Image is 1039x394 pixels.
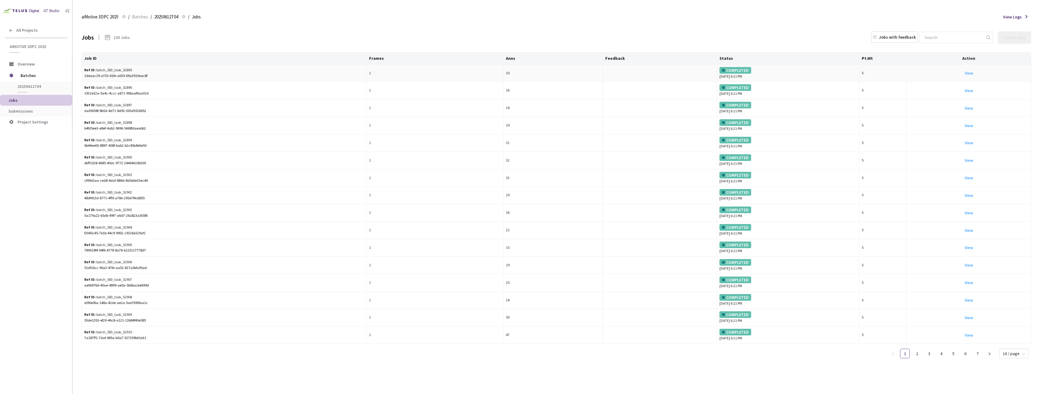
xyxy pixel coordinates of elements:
[84,300,364,306] div: e3f6e06a-148a-42de-ae2a-5ae7690faa1c
[503,204,603,222] td: 16
[367,152,503,169] td: 1
[912,349,922,358] li: 2
[965,297,973,303] a: View
[719,224,857,236] div: [DATE] 6:21 PM
[367,239,503,257] td: 1
[719,102,751,108] div: COMPLETED
[859,204,907,222] td: 5
[84,138,96,142] b: Ref ID:
[84,160,364,166] div: ebff1028-4685-40dc-9772-24464610b300
[503,134,603,152] td: 31
[965,105,973,111] a: View
[503,53,603,65] th: Anns
[18,119,48,125] span: Project Settings
[965,228,973,233] a: View
[719,259,857,271] div: [DATE] 6:21 PM
[717,53,859,65] th: Status
[84,230,364,236] div: f3045c45-7e1b-44c9-9902-c9326e329af1
[84,213,364,219] div: 5a179a22-b5db-49f7-a6d7-26a823a365f8
[367,187,503,204] td: 1
[84,225,96,229] b: Ref ID:
[188,13,189,21] li: /
[84,103,96,107] b: Ref ID:
[719,277,857,289] div: [DATE] 6:21 PM
[912,349,922,358] a: 2
[973,349,982,358] li: 7
[719,311,751,318] div: COMPLETED
[84,143,364,149] div: 6b44ee65-8897-458f-bab2-b2c45b4b6e50
[888,349,898,358] button: left
[859,292,907,309] td: 5
[719,294,857,306] div: [DATE] 6:21 PM
[84,155,162,160] div: batch_583_task_52900
[114,34,130,41] div: 100 Jobs
[1003,35,1026,40] div: Create Jobs
[367,309,503,326] td: 1
[719,137,751,143] div: COMPLETED
[924,349,934,358] li: 3
[937,349,946,358] a: 4
[10,44,64,49] span: aiMotive 3DPC 2025
[84,207,162,213] div: batch_583_task_52903
[1003,14,1022,20] span: View Logs
[719,259,751,266] div: COMPLETED
[503,309,603,326] td: 50
[84,195,364,201] div: 48df413d-6771-4ff0-a78e-295e7f4cb855
[84,277,162,283] div: batch_583_task_52907
[961,349,970,358] a: 6
[719,154,857,167] div: [DATE] 6:21 PM
[16,28,38,33] span: All Projects
[503,65,603,82] td: 20
[8,108,33,114] span: Submissions
[965,262,973,268] a: View
[43,8,60,14] div: GT Studio
[719,84,857,97] div: [DATE] 6:21 PM
[719,224,751,231] div: COMPLETED
[84,126,364,131] div: b4fd5ee3-e8ef-4ab2-9696-5668fdaeabb2
[84,178,364,184] div: cf99d3aa-ced8-4daf-884d-8d3b6e33ec44
[719,119,751,126] div: COMPLETED
[719,172,857,184] div: [DATE] 6:21 PM
[84,248,364,253] div: 789019f4-04f6-4778-8a76-b125117778d7
[719,67,857,79] div: [DATE] 6:21 PM
[503,99,603,117] td: 14
[965,88,973,93] a: View
[859,53,907,65] th: Pt.Wt
[907,53,1031,65] th: Action
[719,119,857,132] div: [DATE] 6:21 PM
[84,277,96,282] b: Ref ID:
[18,84,62,89] span: 20250612T04
[719,189,857,201] div: [DATE] 6:21 PM
[84,108,364,114] div: da05658f-8b5d-4d71-8d92-03faf3026652
[859,309,907,326] td: 5
[367,292,503,309] td: 1
[84,73,364,79] div: 1deaac19-a733-41fe-a035-69a3910eac8f
[921,32,985,43] input: Search
[965,70,973,76] a: View
[84,283,364,288] div: ae6697b6-40ae-4899-ae0a-5b6bacbe699d
[719,137,857,149] div: [DATE] 6:21 PM
[8,98,18,103] span: Jobs
[719,277,751,283] div: COMPLETED
[150,13,152,21] li: /
[960,349,970,358] li: 6
[965,140,973,146] a: View
[503,82,603,99] td: 16
[84,120,162,126] div: batch_583_task_52898
[965,158,973,163] a: View
[132,13,148,21] span: Batches
[84,85,96,90] b: Ref ID:
[719,172,751,178] div: COMPLETED
[503,152,603,169] td: 32
[859,326,907,344] td: 5
[367,117,503,134] td: 1
[503,239,603,257] td: 15
[84,295,96,299] b: Ref ID:
[965,245,973,250] a: View
[84,259,162,265] div: batch_583_task_52906
[84,260,96,264] b: Ref ID:
[719,311,857,324] div: [DATE] 6:21 PM
[367,274,503,292] td: 1
[965,175,973,181] a: View
[719,242,751,248] div: COMPLETED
